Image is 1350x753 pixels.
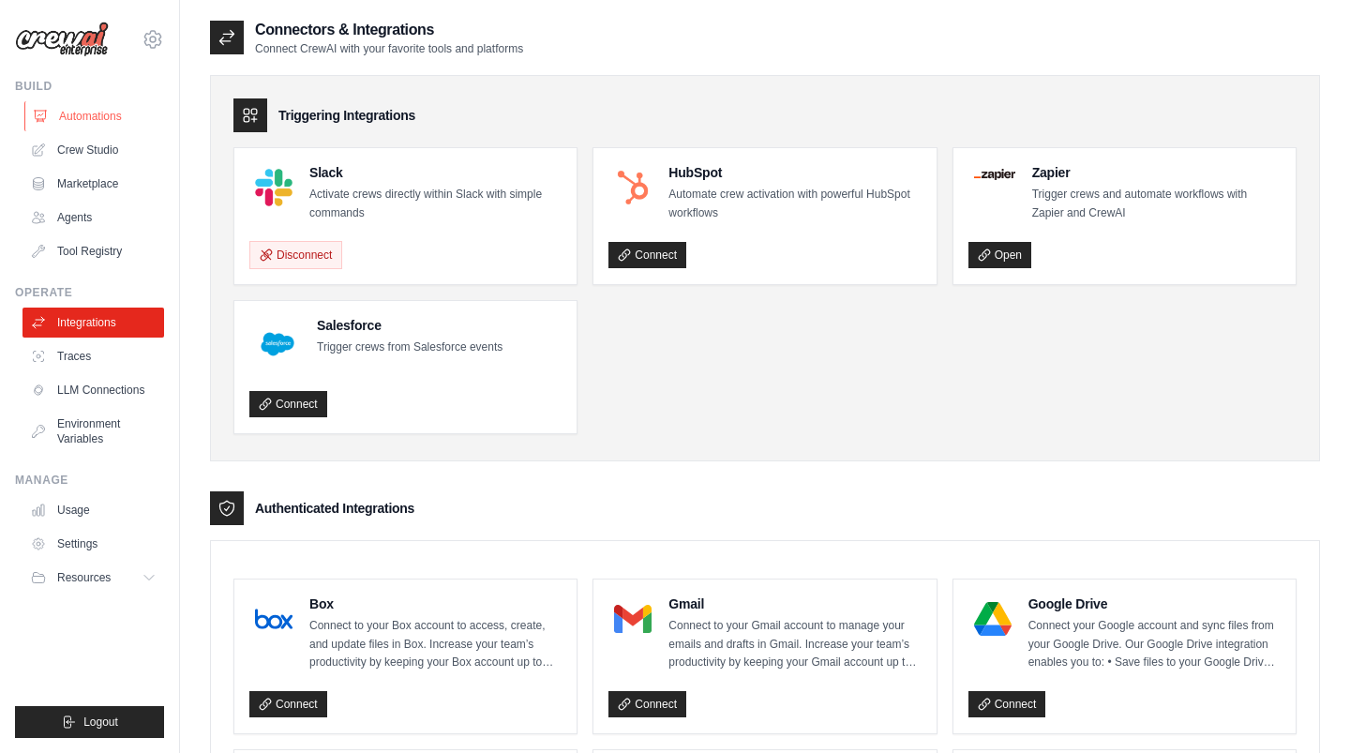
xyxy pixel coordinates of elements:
h4: HubSpot [668,163,921,182]
p: Trigger crews from Salesforce events [317,339,502,357]
img: Logo [15,22,109,57]
img: Gmail Logo [614,600,652,638]
img: Zapier Logo [974,169,1015,180]
img: HubSpot Logo [614,169,652,206]
a: Environment Variables [22,409,164,454]
a: Usage [22,495,164,525]
h4: Salesforce [317,316,502,335]
img: Google Drive Logo [974,600,1012,638]
a: Connect [968,691,1046,717]
h3: Authenticated Integrations [255,499,414,518]
h4: Gmail [668,595,921,613]
p: Connect to your Gmail account to manage your emails and drafts in Gmail. Increase your team’s pro... [668,617,921,672]
a: Marketplace [22,169,164,199]
h3: Triggering Integrations [278,106,415,125]
p: Automate crew activation with powerful HubSpot workflows [668,186,921,222]
h4: Google Drive [1028,595,1281,613]
p: Activate crews directly within Slack with simple commands [309,186,562,222]
div: Manage [15,473,164,488]
a: Crew Studio [22,135,164,165]
img: Salesforce Logo [255,322,300,367]
h4: Slack [309,163,562,182]
h4: Box [309,595,562,613]
div: Build [15,79,164,94]
a: Agents [22,203,164,233]
a: Connect [608,242,686,268]
a: Automations [24,101,166,131]
a: Tool Registry [22,236,164,266]
a: Connect [249,691,327,717]
span: Logout [83,715,118,730]
button: Resources [22,563,164,593]
span: Resources [57,570,111,585]
a: Connect [249,391,327,417]
h4: Zapier [1032,163,1281,182]
h2: Connectors & Integrations [255,19,523,41]
button: Logout [15,706,164,738]
a: LLM Connections [22,375,164,405]
p: Connect CrewAI with your favorite tools and platforms [255,41,523,56]
div: Operate [15,285,164,300]
a: Open [968,242,1031,268]
a: Integrations [22,308,164,338]
p: Connect to your Box account to access, create, and update files in Box. Increase your team’s prod... [309,617,562,672]
a: Settings [22,529,164,559]
a: Traces [22,341,164,371]
p: Connect your Google account and sync files from your Google Drive. Our Google Drive integration e... [1028,617,1281,672]
img: Slack Logo [255,169,292,206]
p: Trigger crews and automate workflows with Zapier and CrewAI [1032,186,1281,222]
a: Connect [608,691,686,717]
img: Box Logo [255,600,292,638]
button: Disconnect [249,241,342,269]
